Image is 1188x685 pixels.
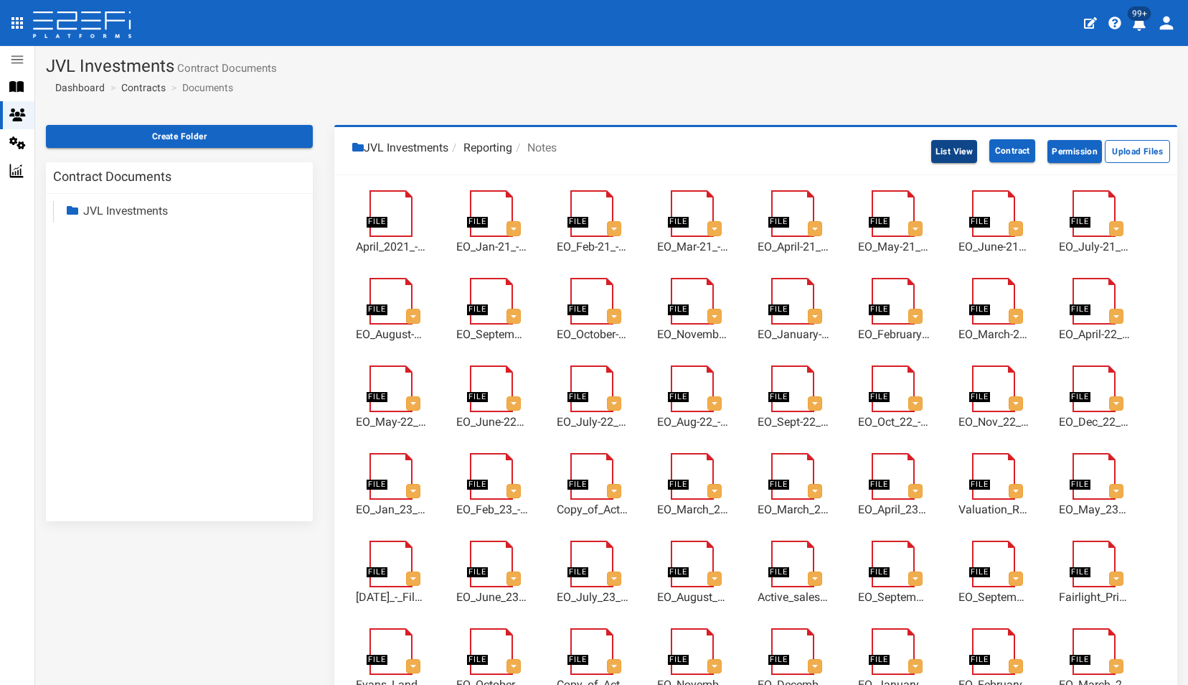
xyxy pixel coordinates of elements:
[657,239,729,256] a: EO_Mar-21_-_Meeting_Notes.pdf
[49,80,105,95] a: Dashboard
[858,502,930,518] a: EO_April_23_Meeting_NotesA.pdf
[512,140,557,157] li: Notes
[557,590,628,606] a: EO_July_23_Meeting_Notes..pdf
[958,590,1030,606] a: EO_September_23_-_Meeting_Cowie_Road_Carseldine_photo_addendum.pdf
[989,139,1035,162] button: Contract
[456,327,528,343] a: EO_September-21_-_Meeting_Notes.pdf
[1059,239,1131,256] a: EO_July-21_-_Meeting_Notes.pdf
[356,590,428,606] a: [DATE]_-_Filed_Summons_Supreme_Court_NSW_Summons_plus_AC_Af-F2530006.pdf
[168,80,233,95] li: Documents
[121,80,166,95] a: Contracts
[356,239,428,256] a: April_2021_-_Integrated_Capital_Loan_Book.pdf
[858,414,930,431] a: EO_Oct_22_-_Meeting_Notes.pdf
[1059,414,1131,431] a: EO_Dec_22_-_Meeting_Notes.pdf
[557,414,628,431] a: EO_July-22_-_Meeting_Notes.pdf
[858,239,930,256] a: EO_May-21_-_Meeting_Notes.pdf
[456,502,528,518] a: EO_Feb_23_-_Meeting_Notes_with_RMK_Updates1.pdf
[958,327,1030,343] a: EO_March-22_-_Meeting_Notes.pdf
[49,82,105,93] span: Dashboard
[352,140,448,157] li: JVL Investments
[958,502,1030,518] a: Valuation_Report_BILAMBIL_HEIGHTS_67_SCENIC_DRIVE_April_2023.pdf
[858,590,930,606] a: EO_September_23_-_Meeting_Notes.pdf
[758,502,829,518] a: EO_March_23_-_Meeting_Notes__addendum.pdf
[46,57,1177,75] h1: JVL Investments
[557,502,628,518] a: Copy_of_Active_sales_March_23.xlsx
[657,502,729,518] a: EO_March_23_-_Meeting_Notes.pdf
[980,134,1045,167] a: Contract
[448,140,512,157] li: Reporting
[758,239,829,256] a: EO_April-21_-_Meeting_Notes.pdf
[557,239,628,256] a: EO_Feb-21_-_Meeting_Notes.pdf
[53,170,171,183] h3: Contract Documents
[83,204,168,218] a: JVL Investments
[758,327,829,343] a: EO_January-22_-_Meeting_Notes.pdf
[858,327,930,343] a: EO_February-22_-_Meeting_Notes.pdf
[931,140,978,163] button: List View
[456,239,528,256] a: EO_Jan-21_-_Meeting_Notes.pdf
[1059,502,1131,518] a: EO_May_23_Meeting_Notes..pdf
[657,414,729,431] a: EO_Aug-22_-_Meeting_Notes.pdf
[46,125,313,148] button: Create Folder
[174,63,277,74] small: Contract Documents
[657,590,729,606] a: EO_August_23_Meeting_Notes.pdf
[1059,327,1131,343] a: EO_April-22_-_Meeting_Notes.pdf
[456,590,528,606] a: EO_June_23_Meeting_Notes.pdf
[1047,140,1102,163] button: Permission
[356,327,428,343] a: EO_August-21_-_Meeting_Notes.pdf
[1105,140,1170,163] button: Upload Files
[557,327,628,343] a: EO_October-21_-_Meeting_Notes.pdf
[958,414,1030,431] a: EO_Nov_22_-_Meeting_Notes.pdf
[1059,590,1131,606] a: Fairlight_Price_List_[DATE].C.pdf
[356,414,428,431] a: EO_May-22_-_Meeting_Notes.pdf
[958,239,1030,256] a: EO_June-21_-_Meeting_Notes.pdf
[456,414,528,431] a: EO_June-22_-_Meeting_Notes.pdf
[758,414,829,431] a: EO_Sept-22__Meeting_Notes.pdf
[758,590,829,606] a: Active_sales.xlsx
[657,327,729,343] a: EO_November-21_-_Meeting_Notes.pdf
[356,502,428,518] a: EO_Jan_23_-_Meeting_Notes.pdf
